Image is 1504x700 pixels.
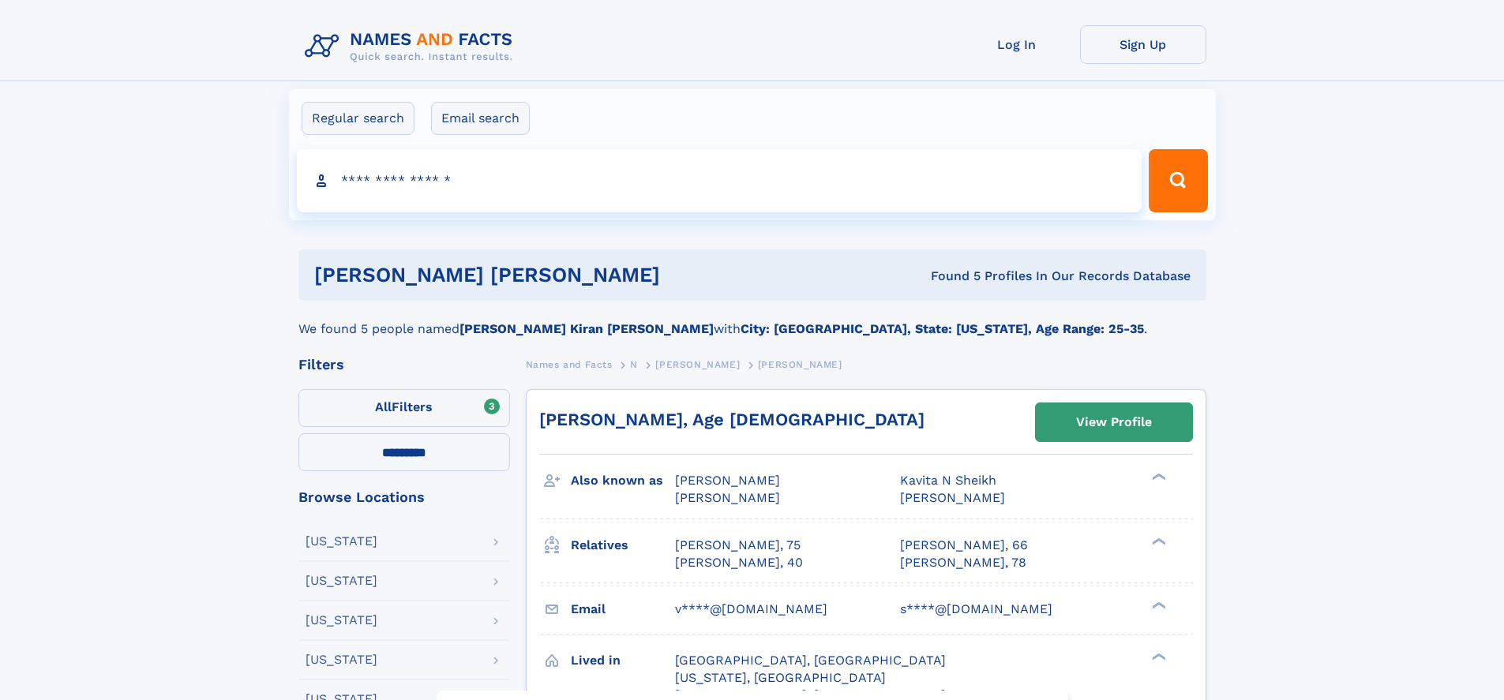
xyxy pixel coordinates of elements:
h1: [PERSON_NAME] [PERSON_NAME] [314,265,796,285]
div: [US_STATE] [306,575,377,587]
a: [PERSON_NAME], 40 [675,554,803,571]
span: [PERSON_NAME] [675,473,780,488]
h3: Email [571,596,675,623]
b: City: [GEOGRAPHIC_DATA], State: [US_STATE], Age Range: 25-35 [741,321,1144,336]
span: [PERSON_NAME] [900,490,1005,505]
b: [PERSON_NAME] Kiran [PERSON_NAME] [459,321,714,336]
div: [US_STATE] [306,614,377,627]
div: ❯ [1148,536,1167,546]
div: View Profile [1076,404,1152,440]
a: View Profile [1036,403,1192,441]
a: Sign Up [1080,25,1206,64]
div: [US_STATE] [306,653,377,666]
div: Found 5 Profiles In Our Records Database [795,268,1191,285]
a: [PERSON_NAME], 66 [900,537,1028,554]
a: [PERSON_NAME], 75 [675,537,801,554]
a: [PERSON_NAME] [655,354,740,374]
input: search input [297,149,1142,212]
span: [PERSON_NAME] [675,490,780,505]
a: Names and Facts [526,354,613,374]
button: Search Button [1149,149,1207,212]
a: Log In [954,25,1080,64]
span: Kavita N Sheikh [900,473,996,488]
h3: Lived in [571,647,675,674]
span: [US_STATE], [GEOGRAPHIC_DATA] [675,670,886,685]
a: [PERSON_NAME], Age [DEMOGRAPHIC_DATA] [539,410,925,429]
div: Browse Locations [298,490,510,504]
span: All [375,399,392,414]
h3: Relatives [571,532,675,559]
div: ❯ [1148,472,1167,482]
div: ❯ [1148,651,1167,661]
a: N [630,354,638,374]
div: [US_STATE] [306,535,377,548]
img: Logo Names and Facts [298,25,526,68]
label: Email search [431,102,530,135]
div: We found 5 people named with . [298,301,1206,339]
div: ❯ [1148,600,1167,610]
span: [PERSON_NAME] [655,359,740,370]
div: Filters [298,357,510,372]
h3: Also known as [571,467,675,494]
label: Filters [298,389,510,427]
label: Regular search [302,102,414,135]
span: [GEOGRAPHIC_DATA], [GEOGRAPHIC_DATA] [675,653,946,668]
span: [PERSON_NAME] [758,359,842,370]
a: [PERSON_NAME], 78 [900,554,1026,571]
span: N [630,359,638,370]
